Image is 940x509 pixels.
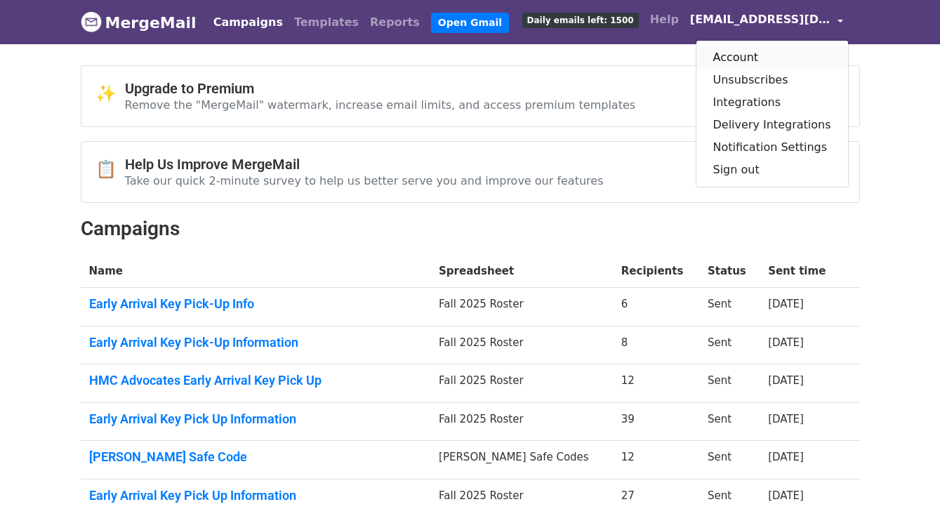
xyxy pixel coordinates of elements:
[768,489,804,502] a: [DATE]
[696,136,848,159] a: Notification Settings
[430,326,613,364] td: Fall 2025 Roster
[89,296,423,312] a: Early Arrival Key Pick-Up Info
[364,8,425,37] a: Reports
[613,288,699,326] td: 6
[613,441,699,480] td: 12
[696,91,848,114] a: Integrations
[430,364,613,403] td: Fall 2025 Roster
[699,364,760,403] td: Sent
[81,255,431,288] th: Name
[768,298,804,310] a: [DATE]
[696,46,848,69] a: Account
[768,374,804,387] a: [DATE]
[95,159,125,180] span: 📋
[517,6,644,34] a: Daily emails left: 1500
[89,449,423,465] a: [PERSON_NAME] Safe Code
[89,335,423,350] a: Early Arrival Key Pick-Up Information
[696,159,848,181] a: Sign out
[613,255,699,288] th: Recipients
[696,40,849,187] div: [EMAIL_ADDRESS][DOMAIN_NAME]
[89,488,423,503] a: Early Arrival Key Pick Up Information
[125,98,636,112] p: Remove the "MergeMail" watermark, increase email limits, and access premium templates
[95,84,125,104] span: ✨
[690,11,830,28] span: [EMAIL_ADDRESS][DOMAIN_NAME]
[870,442,940,509] iframe: Chat Widget
[684,6,849,39] a: [EMAIL_ADDRESS][DOMAIN_NAME]
[696,114,848,136] a: Delivery Integrations
[768,451,804,463] a: [DATE]
[81,8,197,37] a: MergeMail
[613,364,699,403] td: 12
[289,8,364,37] a: Templates
[768,413,804,425] a: [DATE]
[522,13,639,28] span: Daily emails left: 1500
[699,288,760,326] td: Sent
[208,8,289,37] a: Campaigns
[613,402,699,441] td: 39
[768,336,804,349] a: [DATE]
[699,326,760,364] td: Sent
[644,6,684,34] a: Help
[89,411,423,427] a: Early Arrival Key Pick Up Information
[760,255,841,288] th: Sent time
[699,402,760,441] td: Sent
[431,13,509,33] a: Open Gmail
[430,441,613,480] td: [PERSON_NAME] Safe Codes
[81,217,860,241] h2: Campaigns
[81,11,102,32] img: MergeMail logo
[430,402,613,441] td: Fall 2025 Roster
[696,69,848,91] a: Unsubscribes
[125,156,604,173] h4: Help Us Improve MergeMail
[699,255,760,288] th: Status
[125,173,604,188] p: Take our quick 2-minute survey to help us better serve you and improve our features
[430,288,613,326] td: Fall 2025 Roster
[699,441,760,480] td: Sent
[89,373,423,388] a: HMC Advocates Early Arrival Key Pick Up
[125,80,636,97] h4: Upgrade to Premium
[613,326,699,364] td: 8
[430,255,613,288] th: Spreadsheet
